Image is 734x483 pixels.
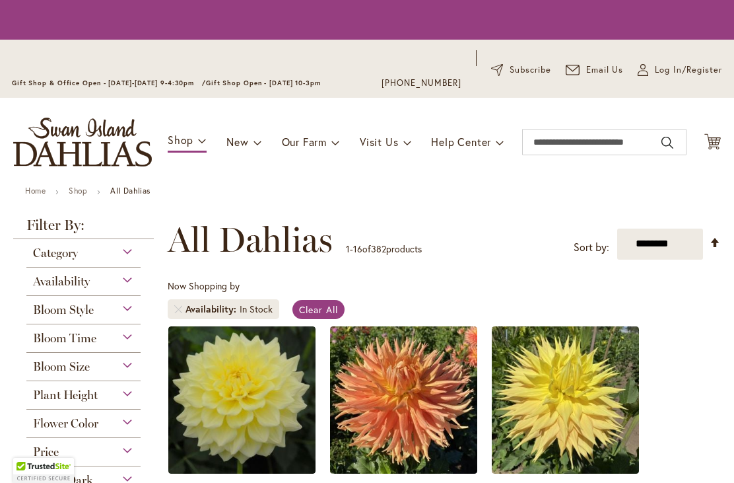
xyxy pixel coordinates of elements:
[33,274,90,289] span: Availability
[13,218,154,239] strong: Filter By:
[168,326,316,474] img: A-Peeling
[25,186,46,196] a: Home
[353,242,362,255] span: 16
[492,464,639,476] a: AC Jeri
[566,63,624,77] a: Email Us
[174,305,182,313] a: Remove Availability In Stock
[346,242,350,255] span: 1
[33,359,90,374] span: Bloom Size
[12,79,206,87] span: Gift Shop & Office Open - [DATE]-[DATE] 9-4:30pm /
[13,118,152,167] a: store logo
[69,186,87,196] a: Shop
[574,235,609,260] label: Sort by:
[282,135,327,149] span: Our Farm
[10,436,47,473] iframe: Launch Accessibility Center
[661,132,673,153] button: Search
[431,135,491,149] span: Help Center
[382,77,461,90] a: [PHONE_NUMBER]
[360,135,398,149] span: Visit Us
[240,303,273,316] div: In Stock
[371,242,386,255] span: 382
[110,186,150,196] strong: All Dahlias
[491,63,551,77] a: Subscribe
[33,331,96,346] span: Bloom Time
[510,63,551,77] span: Subscribe
[206,79,321,87] span: Gift Shop Open - [DATE] 10-3pm
[33,388,98,402] span: Plant Height
[655,63,722,77] span: Log In/Register
[346,239,422,260] p: - of products
[185,303,240,316] span: Availability
[168,279,240,292] span: Now Shopping by
[168,464,316,476] a: A-Peeling
[492,326,639,474] img: AC Jeri
[226,135,248,149] span: New
[292,300,345,319] a: Clear All
[638,63,722,77] a: Log In/Register
[299,303,338,316] span: Clear All
[586,63,624,77] span: Email Us
[33,246,78,260] span: Category
[168,133,193,147] span: Shop
[330,326,477,474] img: AC BEN
[168,220,333,260] span: All Dahlias
[33,303,94,317] span: Bloom Style
[330,464,477,476] a: AC BEN
[33,416,98,431] span: Flower Color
